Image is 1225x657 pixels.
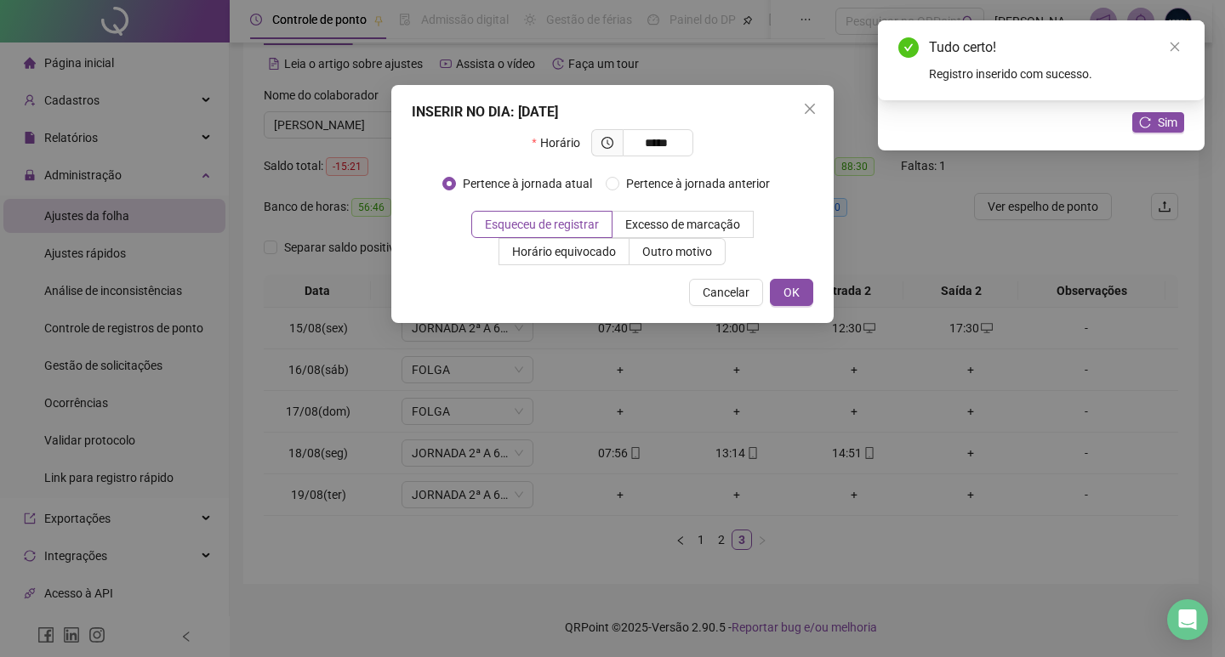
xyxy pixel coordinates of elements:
span: Outro motivo [642,245,712,258]
button: Sim [1132,112,1184,133]
div: Registro inserido com sucesso. [929,65,1184,83]
span: OK [783,283,800,302]
span: reload [1139,116,1151,128]
span: Pertence à jornada anterior [619,174,777,193]
span: clock-circle [601,137,613,149]
div: INSERIR NO DIA : [DATE] [412,102,813,122]
span: close [803,102,817,116]
span: Sim [1158,113,1177,132]
span: check-circle [898,37,919,58]
div: Open Intercom Messenger [1167,599,1208,640]
span: Esqueceu de registrar [485,218,599,231]
button: OK [770,279,813,306]
span: Pertence à jornada atual [456,174,599,193]
span: close [1169,41,1181,53]
button: Cancelar [689,279,763,306]
div: Tudo certo! [929,37,1184,58]
span: Excesso de marcação [625,218,740,231]
span: Cancelar [703,283,749,302]
a: Close [1165,37,1184,56]
label: Horário [532,129,590,156]
span: Horário equivocado [512,245,616,258]
button: Close [796,95,823,122]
